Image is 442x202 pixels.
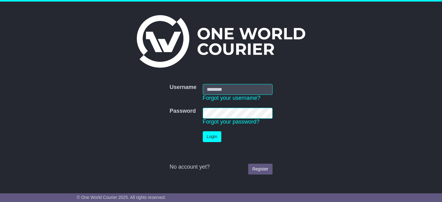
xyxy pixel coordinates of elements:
[203,119,260,125] a: Forgot your password?
[169,164,272,170] div: No account yet?
[77,195,166,200] span: © One World Courier 2025. All rights reserved.
[248,164,272,175] a: Register
[137,15,305,68] img: One World
[203,131,221,142] button: Login
[203,95,261,101] a: Forgot your username?
[169,84,196,91] label: Username
[169,108,196,115] label: Password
